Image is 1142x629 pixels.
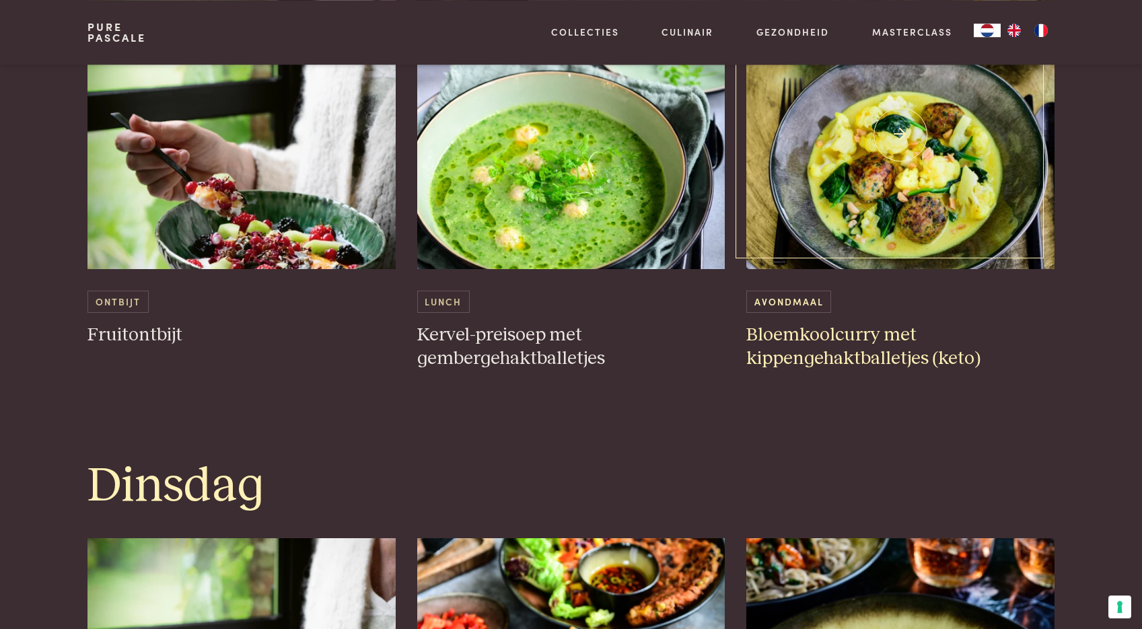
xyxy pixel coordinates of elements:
[87,291,148,313] span: Ontbijt
[1028,24,1055,37] a: FR
[1001,24,1055,37] ul: Language list
[974,24,1001,37] a: NL
[551,25,619,39] a: Collecties
[746,291,831,313] span: Avondmaal
[87,456,1054,517] h1: Dinsdag
[1001,24,1028,37] a: EN
[756,25,829,39] a: Gezondheid
[1108,595,1131,618] button: Uw voorkeuren voor toestemming voor trackingtechnologieën
[872,25,952,39] a: Masterclass
[87,324,396,347] h3: Fruitontbijt
[87,22,146,43] a: PurePascale
[417,291,470,313] span: Lunch
[974,24,1001,37] div: Language
[417,324,725,370] h3: Kervel-preisoep met gembergehaktballetjes
[746,324,1055,370] h3: Bloemkoolcurry met kippengehaktballetjes (keto)
[662,25,713,39] a: Culinair
[974,24,1055,37] aside: Language selected: Nederlands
